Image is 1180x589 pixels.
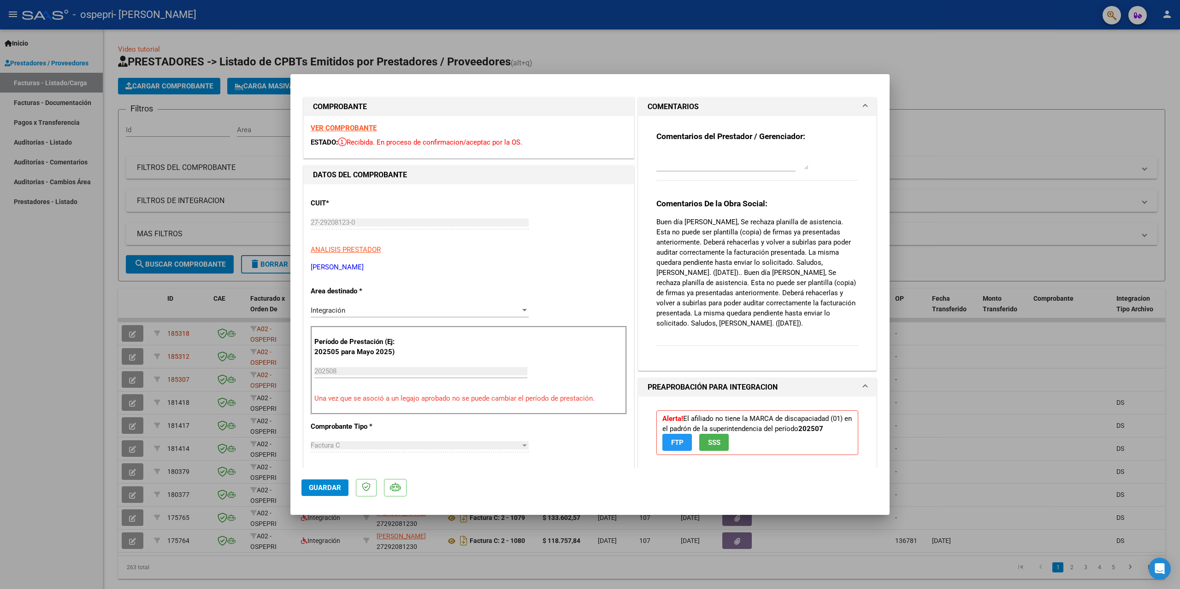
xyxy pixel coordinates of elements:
span: ESTADO: [311,138,338,146]
p: Período de Prestación (Ej: 202505 para Mayo 2025) [314,337,407,357]
span: Recibida. En proceso de confirmacion/aceptac por la OS. [338,138,522,146]
strong: Alerta! [662,414,683,423]
mat-expansion-panel-header: PREAPROBACIÓN PARA INTEGRACION [638,378,876,397]
span: El afiliado no tiene la MARCA de discapaciadad (01) en el padrón de la superintendencia del período [662,414,852,446]
a: VER COMPROBANTE [311,124,377,132]
strong: Comentarios De la Obra Social: [656,199,767,208]
h1: COMENTARIOS [648,101,699,112]
button: FTP [662,434,692,451]
p: Area destinado * [311,286,406,297]
strong: Comentarios del Prestador / Gerenciador: [656,132,805,141]
strong: DATOS DEL COMPROBANTE [313,170,407,179]
div: Open Intercom Messenger [1149,558,1171,580]
p: Buen día [PERSON_NAME], Se rechaza planilla de asistencia. Esta no puede ser plantilla (copia) de... [656,217,858,328]
h1: PREAPROBACIÓN PARA INTEGRACION [648,382,778,393]
p: Una vez que se asoció a un legajo aprobado no se puede cambiar el período de prestación. [314,393,623,404]
button: SSS [699,434,729,451]
p: Comprobante Tipo * [311,421,406,432]
div: COMENTARIOS [638,116,876,370]
p: CUIT [311,198,406,209]
strong: COMPROBANTE [313,102,367,111]
span: Integración [311,306,345,315]
span: Guardar [309,484,341,492]
span: Factura C [311,441,340,449]
button: Guardar [301,479,348,496]
span: FTP [671,438,684,447]
strong: 202507 [798,425,823,433]
span: ANALISIS PRESTADOR [311,245,381,254]
mat-expansion-panel-header: COMENTARIOS [638,98,876,116]
p: [PERSON_NAME] [311,262,627,273]
span: SSS [708,438,720,447]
